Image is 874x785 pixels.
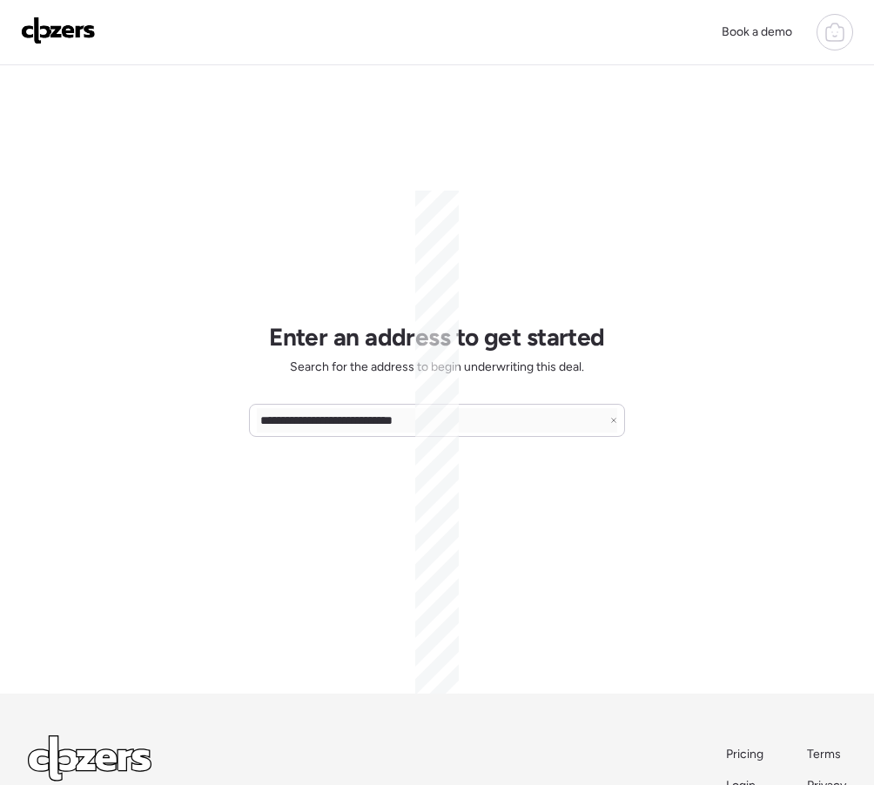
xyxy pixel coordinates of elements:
[807,746,846,763] a: Terms
[269,322,605,352] h1: Enter an address to get started
[726,747,763,762] span: Pricing
[722,24,792,39] span: Book a demo
[28,735,151,782] img: Logo Light
[290,359,584,376] span: Search for the address to begin underwriting this deal.
[807,747,841,762] span: Terms
[21,17,96,44] img: Logo
[726,746,765,763] a: Pricing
